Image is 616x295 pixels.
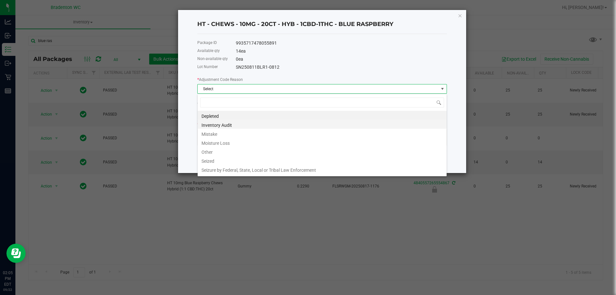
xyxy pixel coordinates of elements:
[241,48,246,54] span: ea
[238,56,243,62] span: ea
[197,77,243,82] label: Adjustment Code Reason
[236,40,447,47] div: 9935717478055891
[236,64,447,71] div: SN250811BLR1-0812
[197,40,217,46] label: Package ID
[236,56,447,63] div: 0
[197,56,228,62] label: Non-available qty
[197,20,447,29] h4: HT - CHEWS - 10MG - 20CT - HYB - 1CBD-1THC - BLUE RASPBERRY
[198,84,439,93] span: Select
[197,64,218,70] label: Lot Number
[6,244,26,263] iframe: Resource center
[197,48,220,54] label: Available qty
[236,48,447,55] div: 14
